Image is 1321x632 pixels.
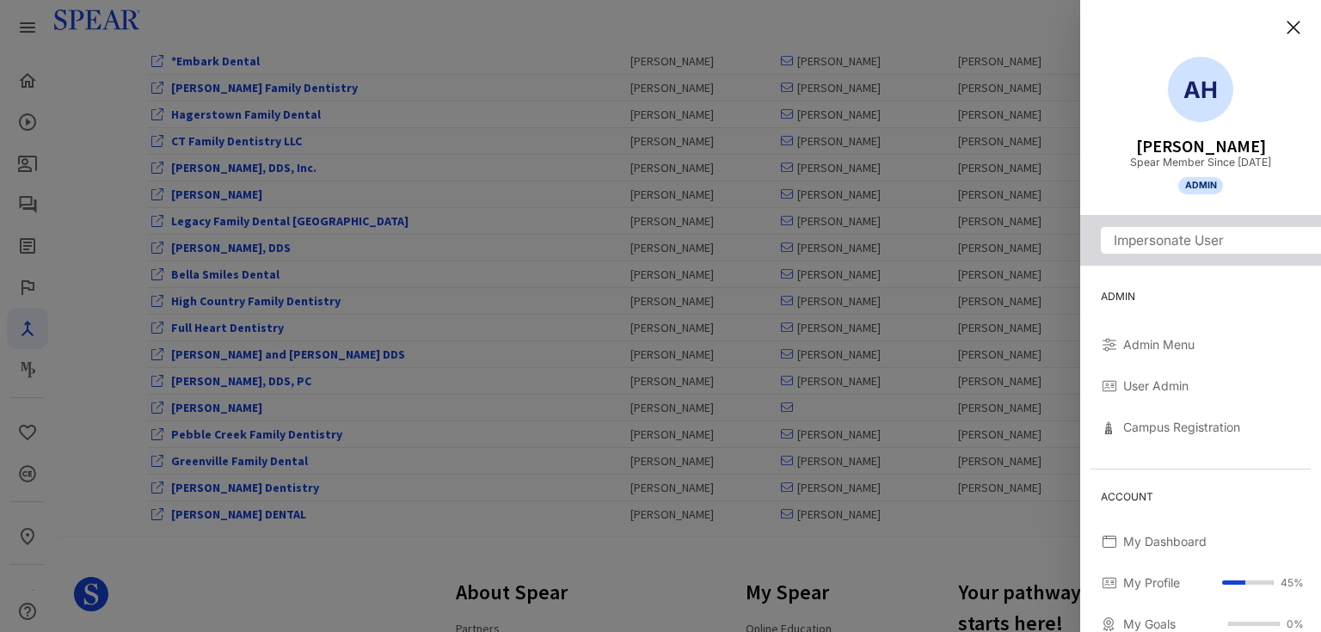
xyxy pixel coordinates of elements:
[1130,155,1271,170] small: Spear Member Since [DATE]
[1287,617,1304,632] small: 0%
[1281,575,1304,591] small: 45%
[1178,177,1224,194] a: Admin
[1101,227,1321,254] input: Impersonate User
[1136,138,1266,155] h5: [PERSON_NAME]
[1087,521,1314,562] a: My Dashboard
[1123,574,1215,592] span: My Profile
[1087,365,1314,407] a: User Admin
[1091,476,1311,518] div: Account
[1091,276,1311,317] div: Admin
[1168,57,1233,122] span: AH
[1123,377,1304,395] span: User Admin
[1273,7,1314,48] button: Close
[1087,407,1314,448] a: Campus Registration
[1123,418,1304,436] span: Campus Registration
[1228,622,1280,626] div: Progress Bar
[1087,562,1314,604] a: My ProfileProgress Bar45%
[1123,335,1304,353] span: Admin Menu
[1222,580,1274,585] div: Progress Bar
[1123,532,1304,550] span: My Dashboard
[1087,324,1314,365] a: Admin Menu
